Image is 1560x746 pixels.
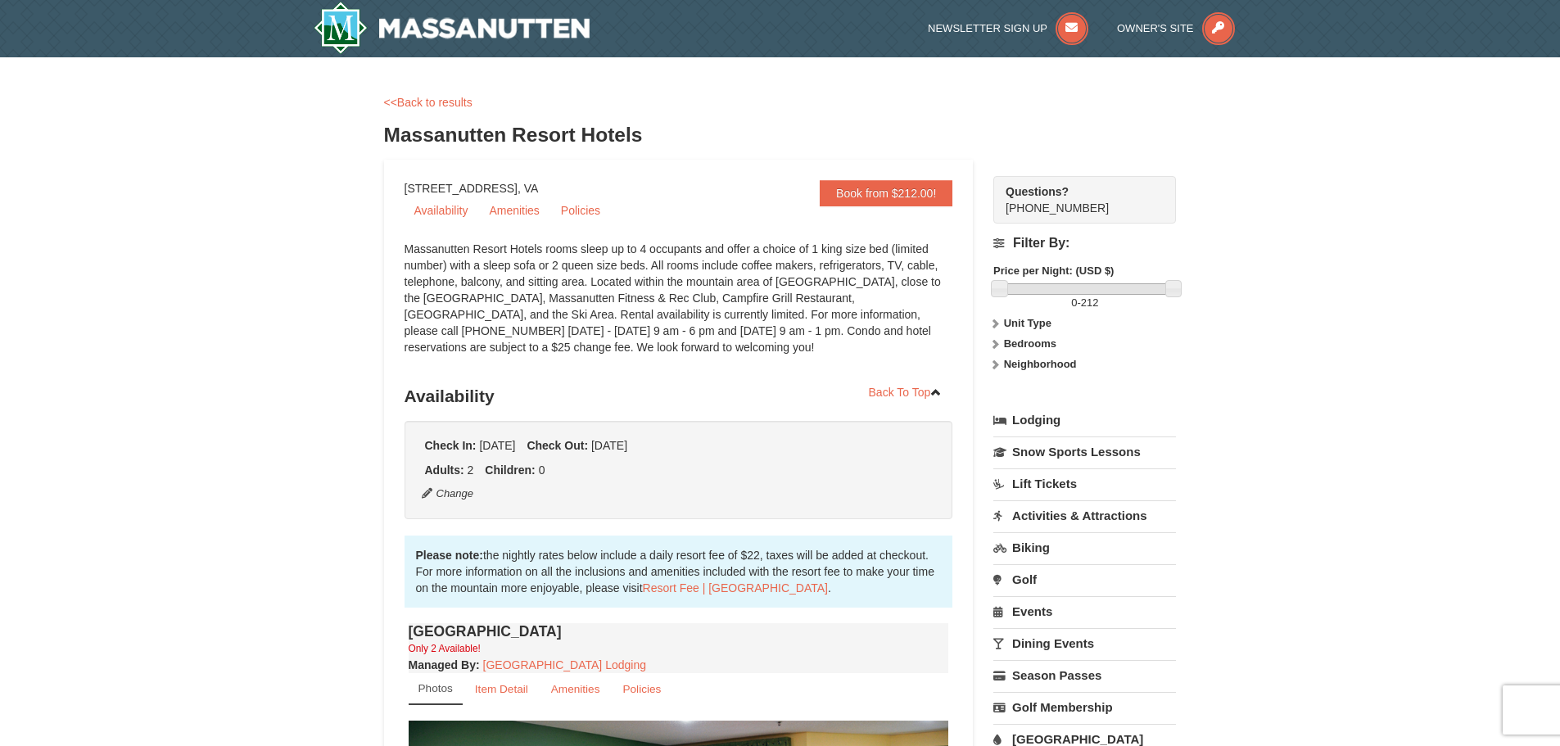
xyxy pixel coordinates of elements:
span: Newsletter Sign Up [928,22,1047,34]
a: Massanutten Resort [314,2,590,54]
div: the nightly rates below include a daily resort fee of $22, taxes will be added at checkout. For m... [405,536,953,608]
a: Newsletter Sign Up [928,22,1088,34]
a: <<Back to results [384,96,473,109]
h3: Massanutten Resort Hotels [384,119,1177,151]
small: Item Detail [475,683,528,695]
a: Amenities [479,198,549,223]
a: Golf [993,564,1176,595]
strong: Bedrooms [1004,337,1056,350]
strong: Children: [485,463,535,477]
small: Only 2 Available! [409,643,481,654]
a: Snow Sports Lessons [993,436,1176,467]
small: Photos [418,682,453,694]
a: Policies [612,673,671,705]
button: Change [421,485,475,503]
span: [DATE] [591,439,627,452]
span: [DATE] [479,439,515,452]
img: Massanutten Resort Logo [314,2,590,54]
strong: Price per Night: (USD $) [993,264,1114,277]
strong: Adults: [425,463,464,477]
a: Lift Tickets [993,468,1176,499]
a: [GEOGRAPHIC_DATA] Lodging [483,658,646,671]
a: Resort Fee | [GEOGRAPHIC_DATA] [643,581,828,595]
strong: Neighborhood [1004,358,1077,370]
strong: : [409,658,480,671]
strong: Questions? [1006,185,1069,198]
a: Activities & Attractions [993,500,1176,531]
a: Policies [551,198,610,223]
a: Photos [409,673,463,705]
span: [PHONE_NUMBER] [1006,183,1146,215]
div: Massanutten Resort Hotels rooms sleep up to 4 occupants and offer a choice of 1 king size bed (li... [405,241,953,372]
a: Book from $212.00! [820,180,952,206]
span: 0 [539,463,545,477]
span: Managed By [409,658,476,671]
label: - [993,295,1176,311]
a: Lodging [993,405,1176,435]
h4: Filter By: [993,236,1176,251]
h3: Availability [405,380,953,413]
small: Amenities [551,683,600,695]
strong: Check In: [425,439,477,452]
a: Biking [993,532,1176,563]
span: 0 [1071,296,1077,309]
a: Events [993,596,1176,626]
a: Back To Top [858,380,953,405]
span: Owner's Site [1117,22,1194,34]
a: Dining Events [993,628,1176,658]
a: Owner's Site [1117,22,1235,34]
a: Season Passes [993,660,1176,690]
strong: Check Out: [527,439,588,452]
span: 212 [1081,296,1099,309]
strong: Please note: [416,549,483,562]
h4: [GEOGRAPHIC_DATA] [409,623,949,640]
a: Amenities [540,673,611,705]
a: Availability [405,198,478,223]
a: Golf Membership [993,692,1176,722]
span: 2 [468,463,474,477]
strong: Unit Type [1004,317,1051,329]
small: Policies [622,683,661,695]
a: Item Detail [464,673,539,705]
